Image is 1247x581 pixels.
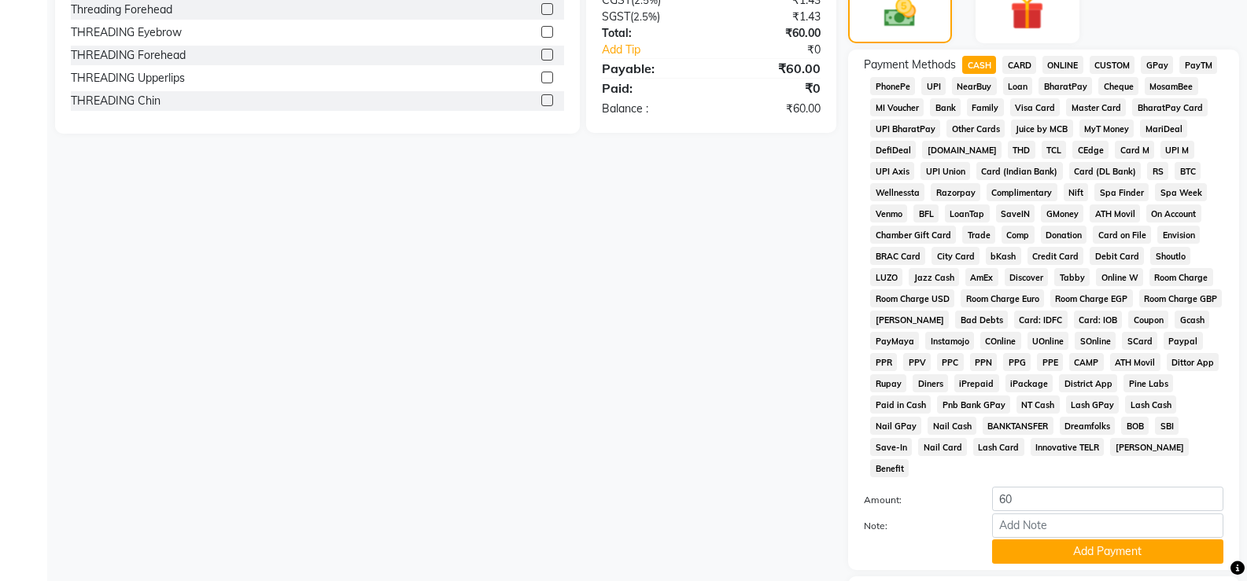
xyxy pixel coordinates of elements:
[1155,183,1207,201] span: Spa Week
[1005,268,1049,286] span: Discover
[945,204,990,222] span: LoanTap
[1096,268,1143,286] span: Online W
[870,141,916,159] span: DefiDeal
[1147,162,1168,180] span: RS
[870,120,940,138] span: UPI BharatPay
[992,513,1223,538] input: Add Note
[590,59,711,78] div: Payable:
[1011,120,1073,138] span: Juice by MCB
[1010,98,1061,116] span: Visa Card
[970,353,998,371] span: PPN
[1094,183,1149,201] span: Spa Finder
[1149,268,1213,286] span: Room Charge
[711,9,832,25] div: ₹1.43
[992,539,1223,564] button: Add Payment
[954,374,999,392] span: iPrepaid
[931,183,980,201] span: Razorpay
[1072,141,1109,159] span: CEdge
[1090,204,1140,222] span: ATH Movil
[590,101,711,117] div: Balance :
[965,268,998,286] span: AmEx
[1075,332,1116,350] span: SOnline
[711,79,832,97] div: ₹0
[920,162,970,180] span: UPI Union
[1122,332,1157,350] span: SCard
[932,247,980,265] span: City Card
[1027,247,1084,265] span: Credit Card
[1031,438,1105,456] span: Innovative TELR
[1093,226,1151,244] span: Card on File
[711,101,832,117] div: ₹60.00
[976,162,1063,180] span: Card (Indian Bank)
[987,183,1057,201] span: Complimentary
[1175,311,1209,329] span: Gcash
[913,374,948,392] span: Diners
[1041,204,1083,222] span: GMoney
[1167,353,1219,371] span: Dittor App
[922,141,1002,159] span: [DOMAIN_NAME]
[1125,395,1176,414] span: Lash Cash
[1041,226,1087,244] span: Donation
[1079,120,1134,138] span: MyT Money
[925,332,974,350] span: Instamojo
[1074,311,1123,329] span: Card: IOB
[870,268,902,286] span: LUZO
[983,417,1053,435] span: BANKTANSFER
[986,247,1021,265] span: bKash
[1069,353,1104,371] span: CAMP
[1160,141,1194,159] span: UPI M
[973,438,1024,456] span: Lash Card
[1003,77,1033,95] span: Loan
[1002,56,1036,74] span: CARD
[1042,56,1083,74] span: ONLINE
[1110,353,1160,371] span: ATH Movil
[1164,332,1203,350] span: Paypal
[921,77,946,95] span: UPI
[1110,438,1189,456] span: [PERSON_NAME]
[852,493,980,507] label: Amount:
[937,395,1010,414] span: Pnb Bank GPay
[71,93,160,109] div: THREADING Chin
[870,374,906,392] span: Rupay
[1139,289,1223,307] span: Room Charge GBP
[1121,417,1149,435] span: BOB
[952,77,997,95] span: NearBuy
[1064,183,1089,201] span: Nift
[870,311,949,329] span: [PERSON_NAME]
[1050,289,1133,307] span: Room Charge EGP
[590,42,732,58] a: Add Tip
[918,438,967,456] span: Nail Card
[1098,77,1138,95] span: Cheque
[1179,56,1217,74] span: PayTM
[870,332,919,350] span: PayMaya
[928,417,976,435] span: Nail Cash
[1155,417,1179,435] span: SBI
[870,247,925,265] span: BRAC Card
[71,2,172,18] div: Threading Forehead
[1150,247,1190,265] span: Shoutlo
[1054,268,1090,286] span: Tabby
[1066,98,1126,116] span: Master Card
[961,289,1044,307] span: Room Charge Euro
[870,417,921,435] span: Nail GPay
[1145,77,1198,95] span: MosamBee
[1003,353,1031,371] span: PPG
[946,120,1005,138] span: Other Cards
[1115,141,1154,159] span: Card M
[870,204,907,222] span: Venmo
[590,25,711,42] div: Total:
[1060,417,1116,435] span: Dreamfolks
[633,10,657,23] span: 2.5%
[870,77,915,95] span: PhonePe
[962,226,995,244] span: Trade
[1128,311,1168,329] span: Coupon
[1016,395,1060,414] span: NT Cash
[870,395,931,414] span: Paid in Cash
[1132,98,1208,116] span: BharatPay Card
[1059,374,1117,392] span: District App
[870,438,912,456] span: Save-In
[1037,353,1063,371] span: PPE
[992,487,1223,511] input: Amount
[870,98,924,116] span: MI Voucher
[602,9,630,24] span: SGST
